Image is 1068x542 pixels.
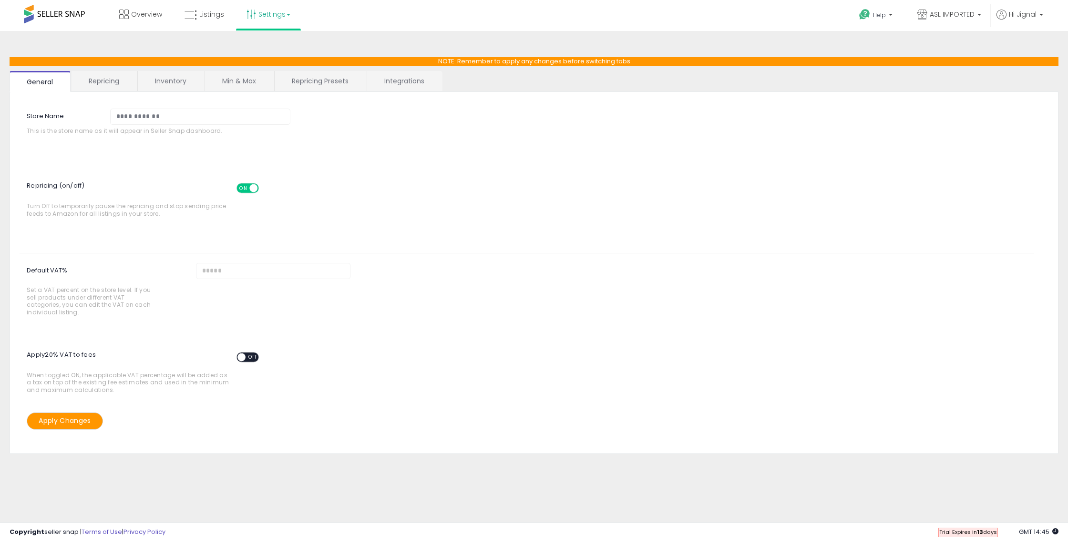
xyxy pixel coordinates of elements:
a: Integrations [367,71,442,91]
p: NOTE: Remember to apply any changes before switching tabs [10,57,1058,66]
a: Help [852,1,902,31]
a: Inventory [138,71,204,91]
span: Apply 20 % VAT to fees [27,345,267,371]
span: Hi Jignal [1009,10,1037,19]
a: Min & Max [205,71,273,91]
a: Hi Jignal [996,10,1043,31]
span: ON [237,184,249,192]
a: Repricing Presets [275,71,366,91]
span: OFF [246,353,261,361]
span: Listings [199,10,224,19]
a: Repricing [72,71,136,91]
i: Get Help [859,9,871,20]
span: OFF [257,184,273,192]
span: ASL IMPORTED [930,10,975,19]
span: Help [873,11,886,19]
span: Overview [131,10,162,19]
span: Turn Off to temporarily pause the repricing and stop sending price feeds to Amazon for all listin... [27,179,231,217]
label: Default VAT% [20,263,189,321]
span: This is the store name as it will appear in Seller Snap dashboard. [27,127,298,134]
span: Set a VAT percent on the store level. If you sell products under different VAT categories, you ca... [27,286,158,316]
label: Store Name [20,109,103,121]
span: Repricing (on/off) [27,176,267,202]
span: When toggled ON, the applicable VAT percentage will be added as a tax on top of the existing fee ... [27,348,231,393]
a: General [10,71,71,92]
button: Apply Changes [27,412,103,429]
